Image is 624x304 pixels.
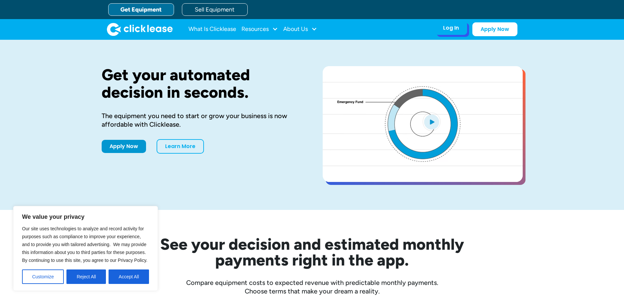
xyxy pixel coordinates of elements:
[102,278,523,295] div: Compare equipment costs to expected revenue with predictable monthly payments. Choose terms that ...
[107,23,173,36] img: Clicklease logo
[109,269,149,284] button: Accept All
[22,213,149,221] p: We value your privacy
[241,23,278,36] div: Resources
[102,140,146,153] a: Apply Now
[108,3,174,16] a: Get Equipment
[188,23,236,36] a: What Is Clicklease
[13,206,158,291] div: We value your privacy
[102,112,302,129] div: The equipment you need to start or grow your business is now affordable with Clicklease.
[182,3,248,16] a: Sell Equipment
[423,113,440,131] img: Blue play button logo on a light blue circular background
[66,269,106,284] button: Reject All
[128,236,496,268] h2: See your decision and estimated monthly payments right in the app.
[102,66,302,101] h1: Get your automated decision in seconds.
[22,226,147,263] span: Our site uses technologies to analyze and record activity for purposes such as compliance to impr...
[443,25,459,31] div: Log In
[107,23,173,36] a: home
[472,22,517,36] a: Apply Now
[22,269,64,284] button: Customize
[157,139,204,154] a: Learn More
[323,66,523,182] a: open lightbox
[283,23,317,36] div: About Us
